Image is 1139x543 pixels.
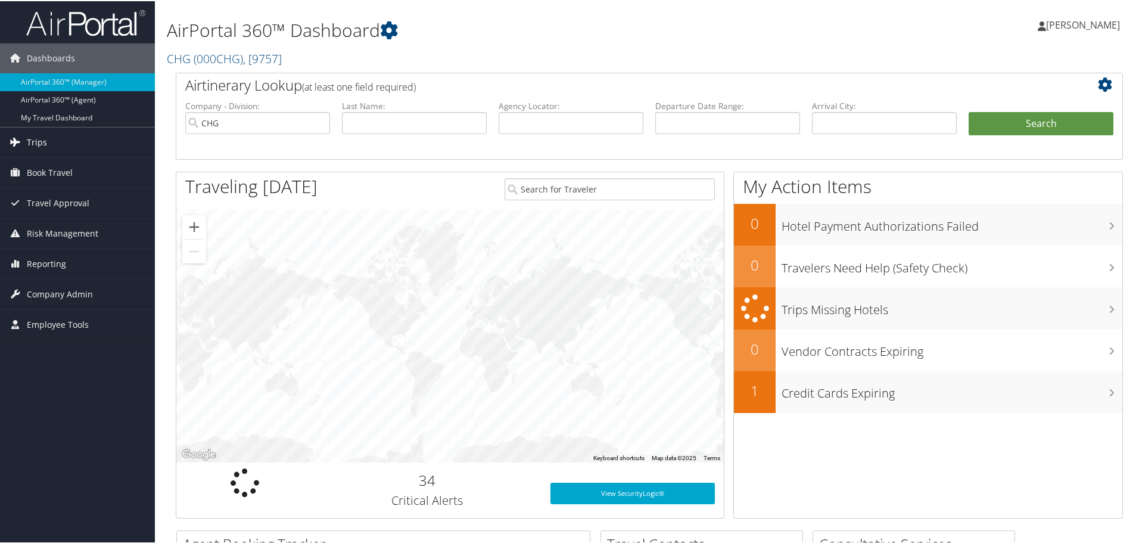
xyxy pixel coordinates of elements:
[782,336,1122,359] h3: Vendor Contracts Expiring
[27,157,73,187] span: Book Travel
[1038,6,1132,42] a: [PERSON_NAME]
[734,338,776,358] h2: 0
[27,187,89,217] span: Travel Approval
[734,254,776,274] h2: 0
[593,453,645,461] button: Keyboard shortcuts
[194,49,243,66] span: ( 000CHG )
[812,99,957,111] label: Arrival City:
[782,378,1122,401] h3: Credit Cards Expiring
[182,238,206,262] button: Zoom out
[185,173,318,198] h1: Traveling [DATE]
[27,218,98,247] span: Risk Management
[734,173,1122,198] h1: My Action Items
[243,49,282,66] span: , [ 9757 ]
[167,49,282,66] a: CHG
[734,203,1122,244] a: 0Hotel Payment Authorizations Failed
[179,446,219,461] img: Google
[969,111,1113,135] button: Search
[322,469,533,489] h2: 34
[322,491,533,508] h3: Critical Alerts
[782,294,1122,317] h3: Trips Missing Hotels
[550,482,715,503] a: View SecurityLogic®
[734,244,1122,286] a: 0Travelers Need Help (Safety Check)
[26,8,145,36] img: airportal-logo.png
[704,454,720,460] a: Terms (opens in new tab)
[182,214,206,238] button: Zoom in
[27,278,93,308] span: Company Admin
[27,42,75,72] span: Dashboards
[782,211,1122,234] h3: Hotel Payment Authorizations Failed
[655,99,800,111] label: Departure Date Range:
[734,380,776,400] h2: 1
[27,126,47,156] span: Trips
[505,177,715,199] input: Search for Traveler
[734,212,776,232] h2: 0
[734,328,1122,370] a: 0Vendor Contracts Expiring
[782,253,1122,275] h3: Travelers Need Help (Safety Check)
[734,286,1122,328] a: Trips Missing Hotels
[27,248,66,278] span: Reporting
[185,99,330,111] label: Company - Division:
[179,446,219,461] a: Open this area in Google Maps (opens a new window)
[302,79,416,92] span: (at least one field required)
[499,99,643,111] label: Agency Locator:
[167,17,810,42] h1: AirPortal 360™ Dashboard
[652,454,696,460] span: Map data ©2025
[185,74,1035,94] h2: Airtinerary Lookup
[734,370,1122,412] a: 1Credit Cards Expiring
[1046,17,1120,30] span: [PERSON_NAME]
[342,99,487,111] label: Last Name:
[27,309,89,339] span: Employee Tools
